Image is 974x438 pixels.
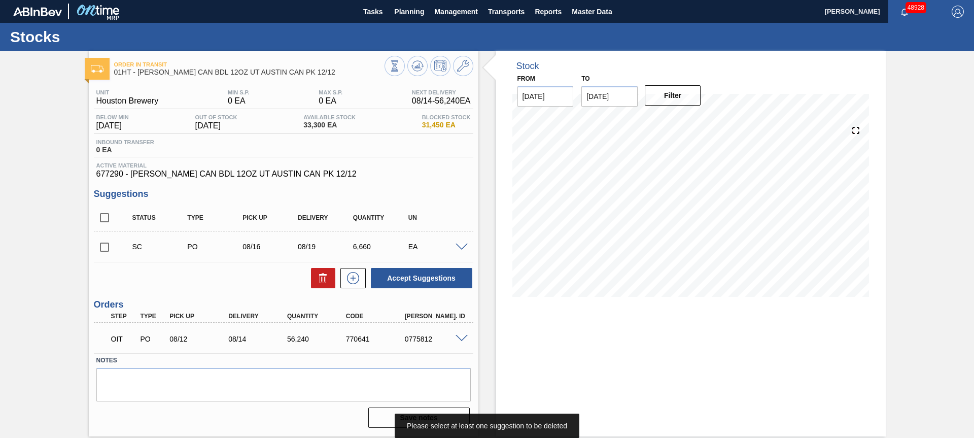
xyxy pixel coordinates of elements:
[516,61,539,72] div: Stock
[240,243,301,251] div: 08/16/2025
[366,267,473,289] div: Accept Suggestions
[114,69,385,76] span: 01HT - CARR CAN BDL 12OZ UT AUSTIN CAN PK 12/12
[645,85,701,106] button: Filter
[351,214,412,221] div: Quantity
[295,243,357,251] div: 08/19/2025
[285,313,351,320] div: Quantity
[228,89,250,95] span: MIN S.P.
[96,89,159,95] span: Unit
[109,313,139,320] div: Step
[240,214,301,221] div: Pick up
[94,189,473,199] h3: Suggestions
[581,75,589,82] label: to
[137,335,168,343] div: Purchase order
[517,86,574,107] input: mm/dd/yyyy
[96,121,129,130] span: [DATE]
[195,121,237,130] span: [DATE]
[402,313,468,320] div: [PERSON_NAME]. ID
[368,408,470,428] button: Save notes
[343,335,409,343] div: 770641
[406,214,467,221] div: UN
[385,56,405,76] button: Stocks Overview
[226,335,292,343] div: 08/14/2025
[114,61,385,68] span: Order in transit
[412,89,471,95] span: Next Delivery
[407,56,428,76] button: Update Chart
[167,335,233,343] div: 08/12/2025
[91,65,103,73] img: Ícone
[96,353,471,368] label: Notes
[226,313,292,320] div: Delivery
[109,328,139,350] div: Order in transit
[371,268,472,288] button: Accept Suggestions
[394,6,424,18] span: Planning
[434,6,478,18] span: Management
[952,6,964,18] img: Logout
[303,121,356,129] span: 33,300 EA
[430,56,450,76] button: Schedule Inventory
[319,89,342,95] span: MAX S.P.
[422,121,471,129] span: 31,450 EA
[343,313,409,320] div: Code
[185,214,246,221] div: Type
[488,6,525,18] span: Transports
[319,96,342,106] span: 0 EA
[94,299,473,310] h3: Orders
[351,243,412,251] div: 6,660
[572,6,612,18] span: Master Data
[185,243,246,251] div: Purchase order
[10,31,190,43] h1: Stocks
[517,75,535,82] label: From
[96,146,154,154] span: 0 EA
[306,268,335,288] div: Delete Suggestions
[285,335,351,343] div: 56,240
[137,313,168,320] div: Type
[407,422,567,430] span: Please select at least one suggestion to be deleted
[402,335,468,343] div: 0775812
[422,114,471,120] span: Blocked Stock
[96,114,129,120] span: Below Min
[581,86,638,107] input: mm/dd/yyyy
[130,214,191,221] div: Status
[535,6,562,18] span: Reports
[13,7,62,16] img: TNhmsLtSVTkK8tSr43FrP2fwEKptu5GPRR3wAAAABJRU5ErkJggg==
[167,313,233,320] div: Pick up
[295,214,357,221] div: Delivery
[412,96,471,106] span: 08/14 - 56,240 EA
[96,170,471,179] span: 677290 - [PERSON_NAME] CAN BDL 12OZ UT AUSTIN CAN PK 12/12
[96,162,471,169] span: Active Material
[906,2,926,13] span: 48928
[228,96,250,106] span: 0 EA
[335,268,366,288] div: New suggestion
[888,5,921,19] button: Notifications
[130,243,191,251] div: Suggestion Created
[453,56,473,76] button: Go to Master Data / General
[96,96,159,106] span: Houston Brewery
[362,6,384,18] span: Tasks
[406,243,467,251] div: EA
[303,114,356,120] span: Available Stock
[195,114,237,120] span: Out Of Stock
[96,139,154,145] span: Inbound Transfer
[111,335,136,343] p: OIT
